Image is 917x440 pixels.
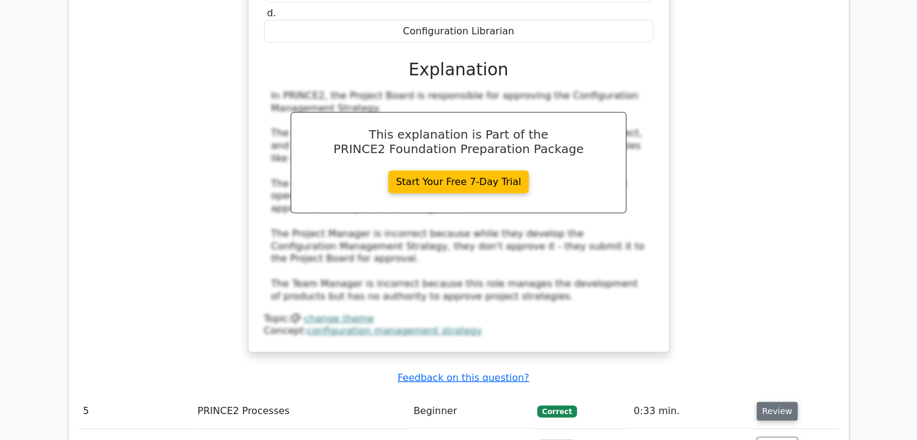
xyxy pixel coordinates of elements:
[757,402,798,421] button: Review
[629,394,752,429] td: 0:33 min.
[264,325,654,338] div: Concept:
[388,171,529,193] a: Start Your Free 7-Day Trial
[397,372,529,383] a: Feedback on this question?
[267,7,276,19] span: d.
[271,60,646,80] h3: Explanation
[264,20,654,43] div: Configuration Librarian
[264,313,654,325] div: Topic:
[271,90,646,303] div: In PRINCE2, the Project Board is responsible for approving the Configuration Management Strategy....
[304,313,374,324] a: change theme
[78,394,193,429] td: 5
[537,406,576,418] span: Correct
[409,394,532,429] td: Beginner
[307,325,482,336] a: configuration management strategy
[192,394,408,429] td: PRINCE2 Processes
